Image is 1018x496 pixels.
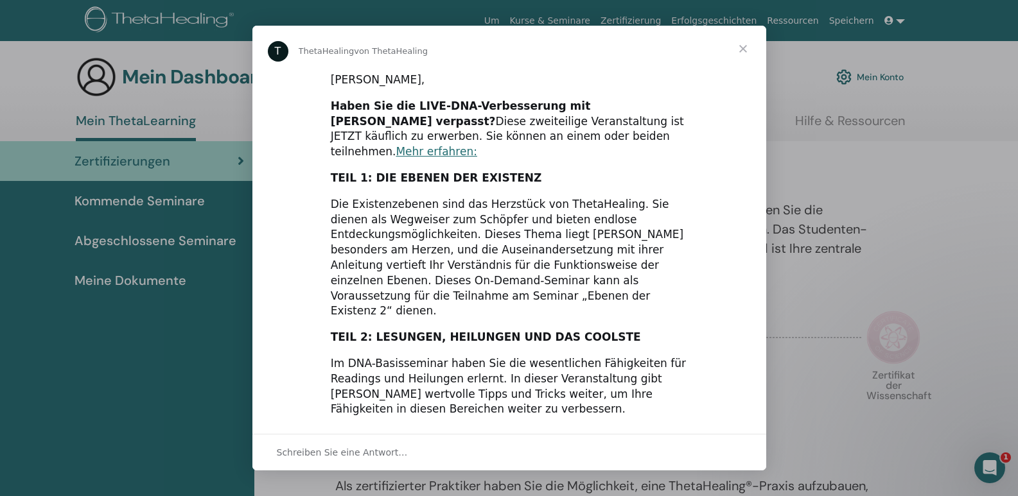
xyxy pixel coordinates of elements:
[331,198,684,318] font: Die Existenzebenen sind das Herzstück von ThetaHealing. Sie dienen als Wegweiser zum Schöpfer und...
[331,171,542,184] font: TEIL 1: DIE EBENEN DER EXISTENZ
[275,45,281,57] font: T
[331,357,686,415] font: Im DNA-Basisseminar haben Sie die wesentlichen Fähigkeiten für Readings und Heilungen erlernt. In...
[299,46,355,56] font: ThetaHealing
[354,46,428,56] font: von ThetaHealing
[277,447,408,458] font: Schreiben Sie eine Antwort…
[331,99,591,128] font: Haben Sie die LIVE-DNA-Verbesserung mit [PERSON_NAME] verpasst?
[331,115,684,158] font: Diese zweiteilige Veranstaltung ist JETZT käuflich zu erwerben. Sie können an einem oder beiden t...
[268,41,288,62] div: Profilbild für ThetaHealing
[331,330,641,343] font: TEIL 2: LESUNGEN, HEILUNGEN UND DAS COOLSTE
[252,434,766,470] div: Konversation eröffnen und antworten
[720,26,766,72] span: Schließen
[396,145,477,158] a: Mehr erfahren:
[331,73,425,86] font: [PERSON_NAME],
